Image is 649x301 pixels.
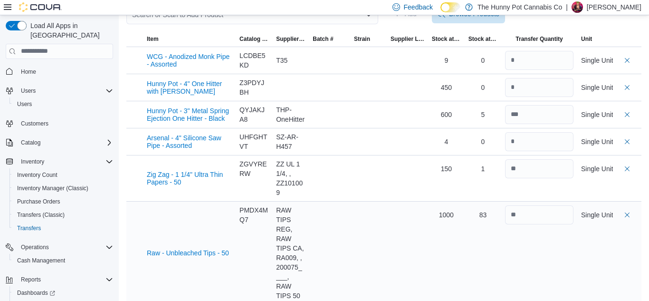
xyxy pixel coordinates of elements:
a: Transfers [13,223,45,234]
button: Unit [577,31,613,47]
div: 0 [468,56,497,65]
input: Dark Mode [440,2,460,12]
span: Operations [21,243,49,251]
div: PMDX4MQ7 [239,205,268,224]
button: Inventory [17,156,48,167]
span: Inventory [17,156,113,167]
button: Item [143,31,236,47]
div: 5 [468,110,497,119]
button: Delete count [621,82,633,93]
p: The Hunny Pot Cannabis Co [477,1,562,13]
span: Batch # [313,35,333,43]
button: Transfer Quantity [501,31,577,47]
a: Dashboards [13,287,59,299]
div: ZZ UL 1 1/4, , ZZ101009 [276,159,305,197]
div: Single Unit [581,110,613,119]
span: Reports [17,274,113,285]
span: Cash Management [17,257,65,264]
button: Purchase Orders [10,195,117,208]
span: Catalog [21,139,40,146]
div: T35 [276,56,305,65]
button: Hunny Pot - 4" One Hitter with [PERSON_NAME] [147,80,232,95]
span: Strain [354,35,370,43]
button: WCG - Anodized Monk Pipe - Assorted [147,53,232,68]
span: Operations [17,242,113,253]
div: Z3PDYJBH [239,78,268,97]
span: Inventory [21,158,44,165]
span: Transfer Quantity [515,35,563,43]
div: QYJAKJA8 [239,105,268,124]
div: 4 [432,137,461,146]
div: UHFGHTVT [239,132,268,151]
div: 0 [468,83,497,92]
img: Cova [19,2,62,12]
button: Delete count [621,109,633,120]
button: Operations [2,241,117,254]
a: Cash Management [13,255,69,266]
span: Customers [21,120,48,127]
button: Stock at Destination [465,31,501,47]
span: Customers [17,117,113,129]
span: Load All Apps in [GEOGRAPHIC_DATA] [27,21,113,40]
button: Catalog SKU [236,31,272,47]
button: Catalog [2,136,117,149]
button: Supplier SKU [272,31,309,47]
span: Purchase Orders [13,196,113,207]
span: Cash Management [13,255,113,266]
span: Dashboards [17,289,55,297]
div: Single Unit [581,137,613,146]
button: Reports [17,274,45,285]
a: Inventory Manager (Classic) [13,183,92,194]
span: Supplier SKU [276,35,305,43]
button: Inventory Count [10,168,117,182]
span: Transfers (Classic) [17,211,65,219]
a: Customers [17,118,52,129]
button: Customers [2,117,117,130]
div: 450 [432,83,461,92]
button: Hunny Pot - 3" Metal Spring Ejection One Hitter - Black [147,107,232,122]
span: Users [21,87,36,95]
span: Catalog SKU [239,35,268,43]
span: Inventory Manager (Classic) [13,183,113,194]
div: Single Unit [581,210,613,220]
div: Single Unit [581,56,613,65]
div: THP-OneHitter [276,105,305,124]
button: Delete count [621,163,633,175]
button: Transfers [10,222,117,235]
button: Transfers (Classic) [10,208,117,222]
button: Zig Zag - 1 1/4" Ultra Thin Papers - 50 [147,171,232,186]
button: Strain [350,31,387,47]
a: Users [13,98,36,110]
div: 600 [432,110,461,119]
span: Home [21,68,36,76]
div: 0 [468,137,497,146]
div: LCDBE5KD [239,51,268,70]
div: SZ-AR-H457 [276,132,305,151]
button: Users [2,84,117,97]
button: Catalog [17,137,44,148]
div: 9 [432,56,461,65]
button: Inventory Manager (Classic) [10,182,117,195]
div: 1000 [432,210,461,220]
button: Delete count [621,209,633,221]
span: Inventory Count [17,171,57,179]
span: Home [17,66,113,78]
div: 1 [468,164,497,174]
a: Inventory Count [13,169,61,181]
span: Unit [581,35,592,43]
span: Purchase Orders [17,198,60,205]
span: Stock at Source [432,35,461,43]
span: Stock at Destination [468,35,497,43]
a: Purchase Orders [13,196,64,207]
button: Delete count [621,136,633,147]
button: Users [10,97,117,111]
span: Feedback [404,2,433,12]
button: Operations [17,242,53,253]
a: Home [17,66,40,78]
button: Cash Management [10,254,117,267]
p: [PERSON_NAME] [587,1,641,13]
span: Inventory Count [13,169,113,181]
button: Delete count [621,55,633,66]
span: Users [17,100,32,108]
